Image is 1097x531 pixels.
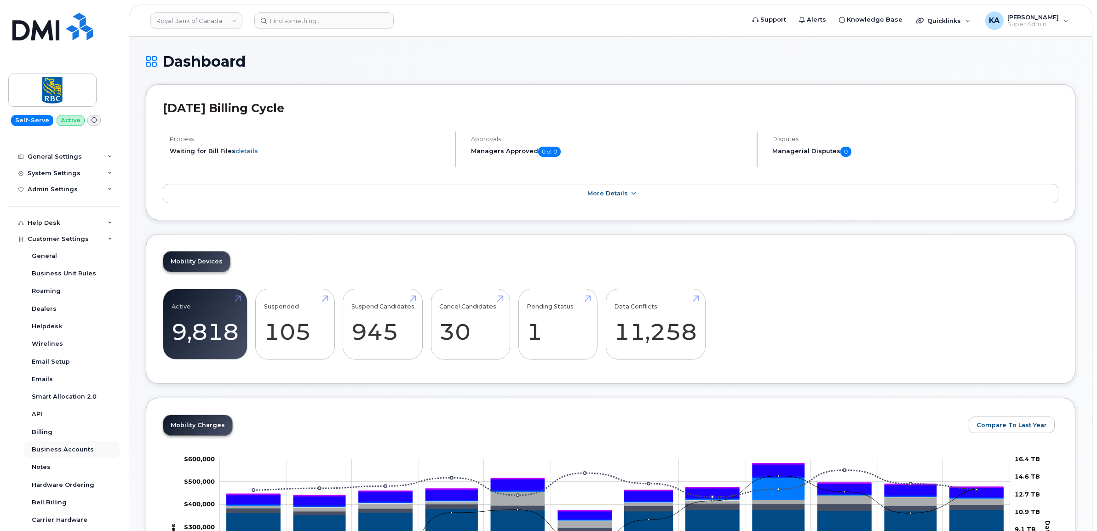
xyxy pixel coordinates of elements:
[184,500,215,508] g: $0
[969,417,1055,433] button: Compare To Last Year
[527,294,589,354] a: Pending Status 1
[538,147,561,157] span: 0 of 0
[227,476,1004,520] g: GST
[772,147,1058,157] h5: Managerial Disputes
[1015,455,1040,462] tspan: 16.4 TB
[172,294,239,354] a: Active 9,818
[163,101,1058,115] h2: [DATE] Billing Cycle
[184,455,215,462] g: $0
[471,136,749,143] h4: Approvals
[1015,473,1040,480] tspan: 14.6 TB
[439,294,501,354] a: Cancel Candidates 30
[163,251,230,272] a: Mobility Devices
[614,294,697,354] a: Data Conflicts 11,258
[184,523,215,531] g: $0
[235,147,258,154] a: details
[146,53,1075,69] h1: Dashboard
[227,465,1004,519] g: HST
[163,415,232,435] a: Mobility Charges
[170,147,448,155] li: Waiting for Bill Files
[184,500,215,508] tspan: $400,000
[184,478,215,485] tspan: $500,000
[840,147,851,157] span: 0
[976,421,1047,429] span: Compare To Last Year
[772,136,1058,143] h4: Disputes
[587,190,628,197] span: More Details
[170,136,448,143] h4: Process
[227,463,1004,511] g: QST
[227,464,1004,511] g: PST
[184,478,215,485] g: $0
[264,294,326,354] a: Suspended 105
[184,523,215,531] tspan: $300,000
[471,147,749,157] h5: Managers Approved
[351,294,414,354] a: Suspend Candidates 945
[1015,490,1040,497] tspan: 12.7 TB
[1015,508,1040,515] tspan: 10.9 TB
[184,455,215,462] tspan: $600,000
